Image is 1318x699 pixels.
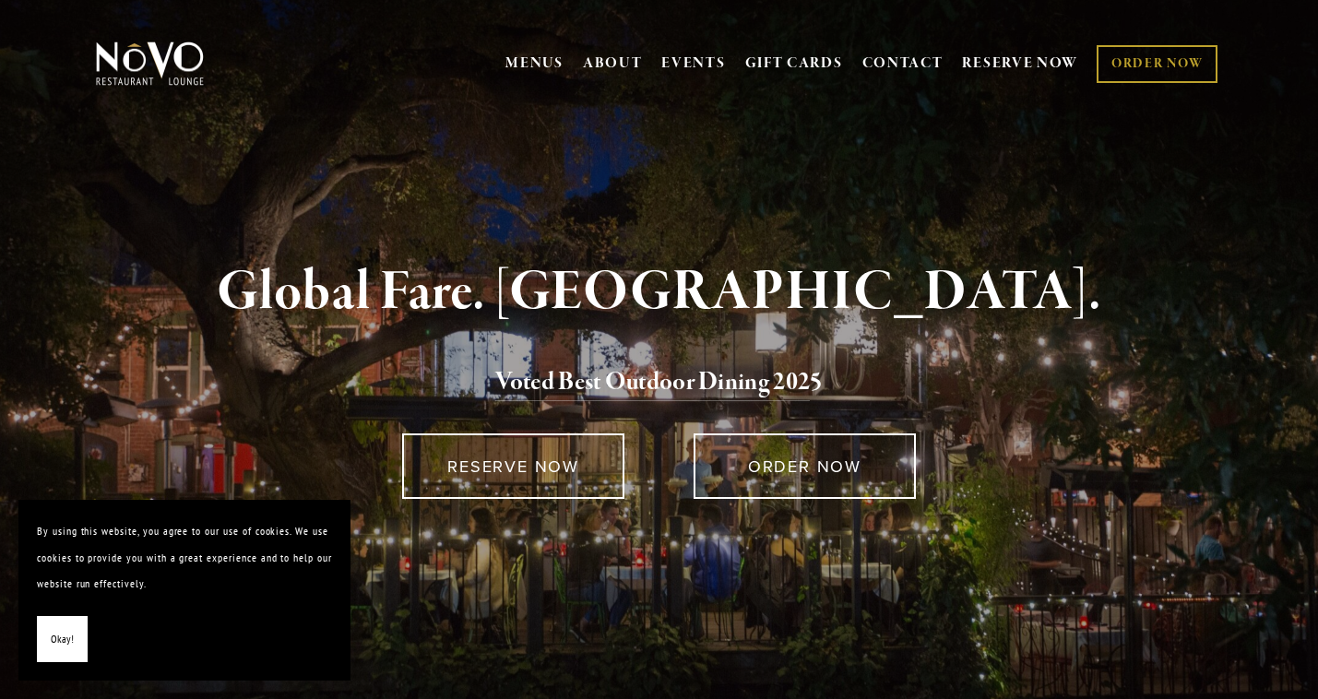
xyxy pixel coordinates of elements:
a: RESERVE NOW [962,46,1078,81]
a: RESERVE NOW [402,433,624,499]
a: Voted Best Outdoor Dining 202 [495,366,810,401]
a: ABOUT [583,54,643,73]
a: MENUS [505,54,564,73]
a: EVENTS [661,54,725,73]
a: CONTACT [862,46,944,81]
a: ORDER NOW [1097,45,1217,83]
strong: Global Fare. [GEOGRAPHIC_DATA]. [217,257,1101,327]
a: ORDER NOW [694,433,916,499]
img: Novo Restaurant &amp; Lounge [92,41,208,87]
a: GIFT CARDS [745,46,843,81]
button: Okay! [37,616,88,663]
h2: 5 [126,363,1192,402]
p: By using this website, you agree to our use of cookies. We use cookies to provide you with a grea... [37,518,332,598]
span: Okay! [51,626,74,653]
section: Cookie banner [18,500,350,681]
